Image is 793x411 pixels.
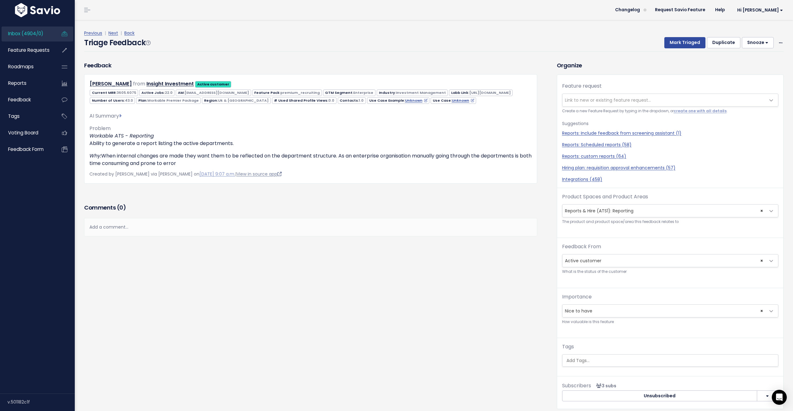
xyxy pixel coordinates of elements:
[562,254,778,267] span: Active customer
[103,30,107,36] span: |
[760,254,763,267] span: ×
[199,171,235,177] a: [DATE] 9:07 a.m.
[184,90,249,95] span: [EMAIL_ADDRESS][DOMAIN_NAME]
[89,152,532,167] p: When internal changes are made they want them to be reflected on the department structure. As an ...
[562,304,778,317] span: Nice to have
[449,89,513,96] span: Labb Link:
[133,80,145,87] span: from
[562,165,778,171] a: Hiring plan: requisition approval enhancements (57)
[2,142,52,157] a: Feedback form
[84,203,537,212] h3: Comments ( )
[2,60,52,74] a: Roadmaps
[146,80,194,87] a: Insight Investment
[2,27,52,41] a: Inbox (4904/0)
[353,90,373,95] span: Enterprise
[377,89,448,96] span: Industry:
[252,89,322,96] span: Feature Pack:
[136,97,201,104] span: Plan:
[562,82,602,90] label: Feature request
[119,204,123,211] span: 0
[338,97,366,104] span: Contacts:
[8,113,20,119] span: Tags
[272,97,337,104] span: # Used Shared Profile Views:
[359,98,364,103] span: 1.0
[2,126,52,140] a: Voting Board
[89,112,122,119] span: AI Summary
[125,98,133,103] span: 43.0
[730,5,788,15] a: Hi [PERSON_NAME]
[707,37,740,48] button: Duplicate
[139,89,174,96] span: Active Jobs:
[323,89,375,96] span: GTM Segment:
[8,63,34,70] span: Roadmaps
[84,218,537,236] div: Add a comment...
[13,3,62,17] img: logo-white.9d6f32f41409.svg
[202,97,270,104] span: Region:
[84,61,111,70] h3: Feedback
[2,93,52,107] a: Feedback
[280,90,320,95] span: premium_recruiting
[84,37,150,48] h4: Triage Feedback
[562,219,778,225] small: The product and product space/area this feedback relates to
[562,293,592,301] label: Importance
[772,390,787,405] div: Open Intercom Messenger
[565,97,651,103] span: Link to new or existing feature request...
[218,98,269,103] span: Uk & [GEOGRAPHIC_DATA]
[2,43,52,57] a: Feature Requests
[8,47,50,53] span: Feature Requests
[8,129,38,136] span: Voting Board
[562,142,778,148] a: Reports: Scheduled reports (58)
[89,171,282,177] span: Created by [PERSON_NAME] via [PERSON_NAME] on |
[562,343,574,351] label: Tags
[89,132,154,139] em: Workable ATS - Reporting
[431,97,476,104] span: Use Case:
[89,152,101,159] em: Why:
[89,132,532,147] p: Ability to generate a report listing the active departments.
[562,319,778,325] small: How valuable is this feature
[742,37,774,48] button: Snooze
[165,90,173,95] span: 22.0
[90,80,132,87] a: [PERSON_NAME]
[564,357,778,364] input: Add Tags...
[562,382,591,389] span: Subscribers
[562,254,766,267] span: Active customer
[562,204,778,217] span: Reports & Hire (ATS1): Reporting
[562,153,778,160] a: Reports: custom reports (64)
[90,89,138,96] span: Current MRR:
[562,205,766,217] span: Reports & Hire (ATS1): Reporting
[557,61,784,70] h3: Organize
[328,98,334,103] span: 0.0
[562,193,648,201] label: Product Spaces and Product Areas
[197,82,229,87] strong: Active customer
[236,171,282,177] a: View in source app
[119,30,123,36] span: |
[664,37,705,48] button: Mark Triaged
[452,98,474,103] a: Unknown
[405,98,428,103] a: Unknown
[367,97,429,104] span: Use Case Example:
[8,96,31,103] span: Feedback
[737,8,783,12] span: Hi [PERSON_NAME]
[117,90,136,95] span: 3605.6075
[8,30,43,37] span: Inbox (4904/0)
[562,305,766,317] span: Nice to have
[2,76,52,90] a: Reports
[124,30,135,36] a: Back
[89,125,111,132] span: Problem
[396,90,446,95] span: Investment Management
[710,5,730,15] a: Help
[760,305,763,317] span: ×
[562,268,778,275] small: What is the status of the customer
[562,176,778,183] a: Integrations (458)
[615,8,640,12] span: Changelog
[2,109,52,123] a: Tags
[108,30,118,36] a: Next
[7,394,75,410] div: v.501182c1f
[562,108,778,114] small: Create a new Feature Request by typing in the dropdown, or .
[760,205,763,217] span: ×
[650,5,710,15] a: Request Savio Feature
[674,109,727,114] a: create one with all details
[147,98,199,103] span: Workable Premier Package
[176,89,251,96] span: AM:
[562,243,601,250] label: Feedback From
